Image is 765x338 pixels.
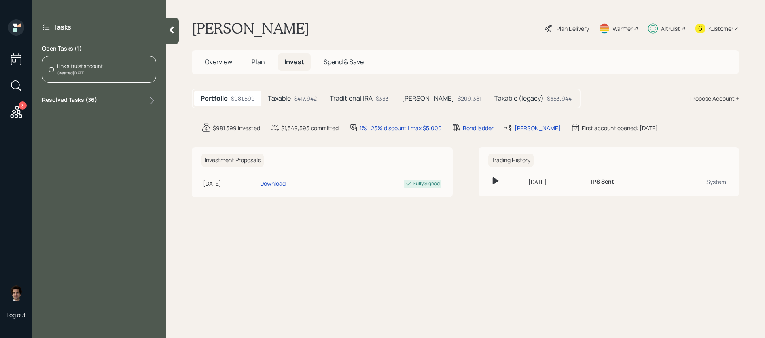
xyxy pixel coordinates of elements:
[708,24,733,33] div: Kustomer
[661,24,680,33] div: Altruist
[690,94,739,103] div: Propose Account +
[284,57,304,66] span: Invest
[42,44,156,53] label: Open Tasks ( 1 )
[666,177,726,186] div: System
[463,124,494,132] div: Bond ladder
[231,94,255,103] div: $981,599
[582,124,658,132] div: First account opened: [DATE]
[494,95,544,102] h5: Taxable (legacy)
[547,94,572,103] div: $353,944
[192,19,309,37] h1: [PERSON_NAME]
[612,24,633,33] div: Warmer
[201,95,228,102] h5: Portfolio
[201,154,264,167] h6: Investment Proposals
[213,124,260,132] div: $981,599 invested
[413,180,440,187] div: Fully Signed
[8,285,24,301] img: harrison-schaefer-headshot-2.png
[53,23,71,32] label: Tasks
[515,124,561,132] div: [PERSON_NAME]
[557,24,589,33] div: Plan Delivery
[488,154,534,167] h6: Trading History
[591,178,614,185] h6: IPS Sent
[281,124,339,132] div: $1,349,595 committed
[330,95,373,102] h5: Traditional IRA
[360,124,442,132] div: 1% | 25% discount | max $5,000
[57,63,103,70] div: Link altruist account
[19,101,27,110] div: 3
[528,177,585,186] div: [DATE]
[294,94,317,103] div: $417,942
[6,311,26,319] div: Log out
[458,94,481,103] div: $209,381
[42,96,97,106] label: Resolved Tasks ( 36 )
[260,179,286,188] div: Download
[57,70,103,76] div: Created [DATE]
[205,57,232,66] span: Overview
[252,57,265,66] span: Plan
[324,57,364,66] span: Spend & Save
[376,94,389,103] div: $333
[402,95,454,102] h5: [PERSON_NAME]
[268,95,291,102] h5: Taxable
[203,179,257,188] div: [DATE]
